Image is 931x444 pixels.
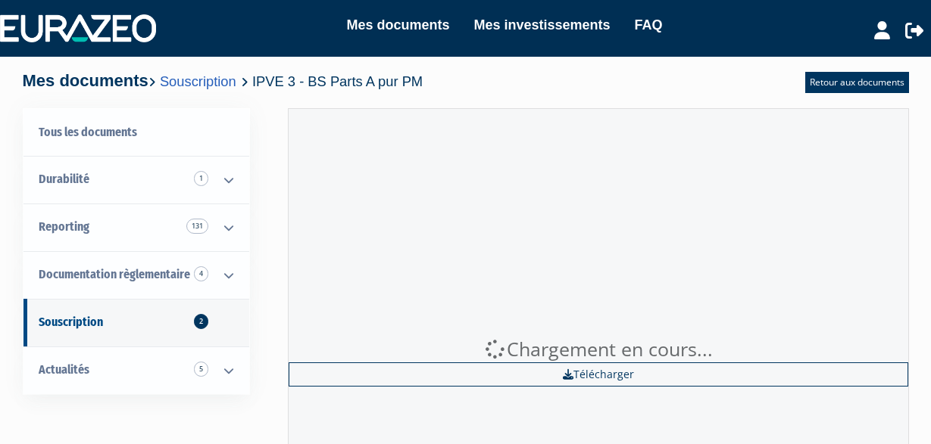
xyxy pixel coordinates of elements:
span: 5 [194,362,208,377]
a: Souscription [160,73,236,89]
span: Souscription [39,315,103,329]
a: Souscription2 [23,299,249,346]
h4: Mes documents [23,72,423,90]
div: Chargement en cours... [289,336,908,363]
span: Actualités [39,362,89,377]
span: Reporting [39,219,89,234]
span: 2 [194,314,208,329]
a: Reporting 131 [23,203,249,251]
a: Durabilité 1 [23,156,249,203]
a: Mes investissements [473,14,610,36]
span: 4 [194,266,208,281]
a: Télécharger [289,362,908,387]
a: Mes documents [346,14,449,36]
span: 1 [194,171,208,186]
a: FAQ [635,14,663,36]
a: Actualités 5 [23,346,249,394]
span: 131 [186,219,208,234]
span: IPVE 3 - BS Parts A pur PM [252,73,423,89]
a: Tous les documents [23,109,249,157]
a: Retour aux documents [805,72,909,93]
span: Durabilité [39,172,89,186]
a: Documentation règlementaire 4 [23,251,249,299]
span: Documentation règlementaire [39,267,190,281]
